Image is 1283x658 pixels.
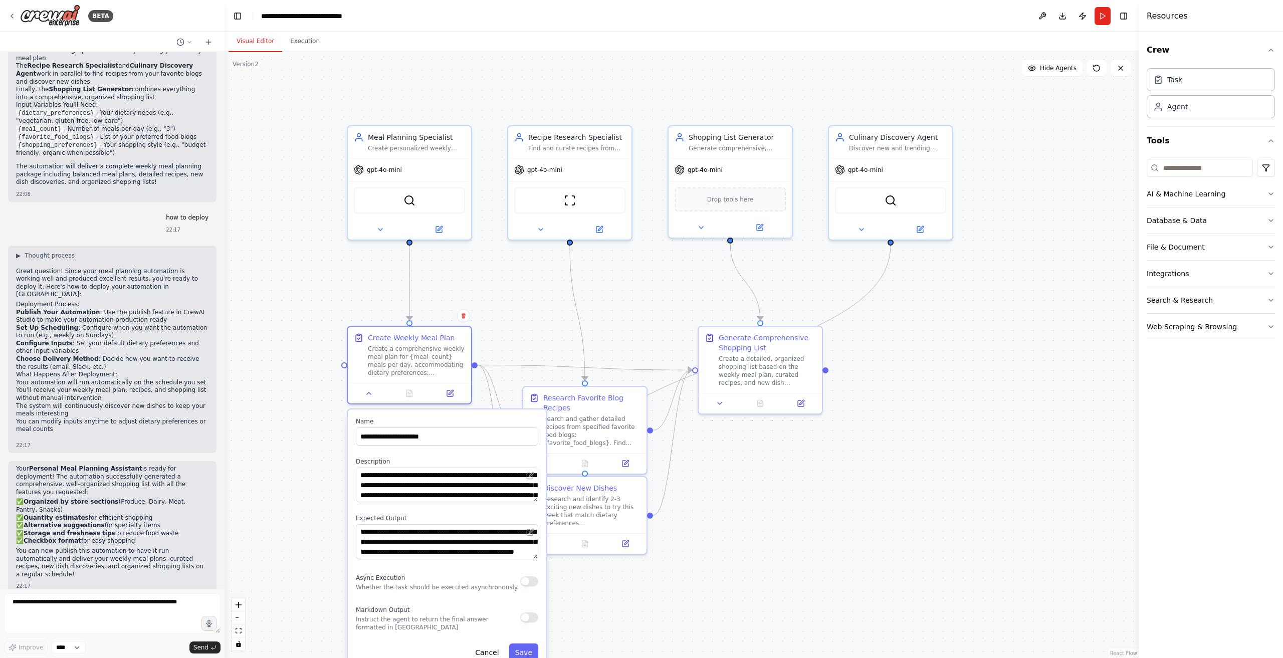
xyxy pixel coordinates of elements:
[564,458,606,470] button: No output available
[49,86,131,93] strong: Shopping List Generator
[356,514,538,522] label: Expected Output
[16,442,208,449] div: 22:17
[16,163,208,186] p: The automation will deliver a complete weekly meal planning package including balanced meal plans...
[16,141,99,150] code: {shopping_preferences}
[565,245,590,380] g: Edge from bb626a3e-2099-410f-af49-dc724ebec2dc to 394d0fce-449e-4b3c-aca2-944d2cd26451
[543,393,640,413] div: Research Favorite Blog Recipes
[719,333,816,353] div: Generate Comprehensive Shopping List
[19,643,43,651] span: Improve
[16,133,208,141] li: - List of your preferred food blogs
[368,333,455,343] div: Create Weekly Meal Plan
[347,326,472,404] div: Create Weekly Meal PlanCreate a comprehensive weekly meal plan for {meal_count} meals per day, ac...
[16,324,78,331] strong: Set Up Scheduling
[404,245,414,320] g: Edge from 0f971254-763a-42e3-8520-b9e15e84479f to da12bd4d-cf17-4115-ace9-2dc5f51799bd
[4,641,48,654] button: Improve
[200,36,217,48] button: Start a new chat
[1147,189,1225,199] div: AI & Machine Learning
[16,340,208,355] li: : Set your default dietary preferences and other input variables
[24,522,105,529] strong: Alternative suggestions
[16,86,208,101] li: Finally, the combines everything into a comprehensive, organized shopping list
[193,643,208,651] span: Send
[564,194,576,206] img: ScrapeWebsiteTool
[88,10,113,22] div: BETA
[16,386,208,402] li: You'll receive your weekly meal plan, recipes, and shopping list without manual intervention
[543,495,640,527] div: Research and identify 2-3 exciting new dishes to try this week that match dietary preferences {di...
[848,166,883,174] span: gpt-4o-mini
[524,526,536,538] button: Open in editor
[166,226,208,234] div: 22:17
[347,125,472,241] div: Meal Planning SpecialistCreate personalized weekly meal plans based on dietary preferences {dieta...
[367,166,402,174] span: gpt-4o-mini
[172,36,196,48] button: Switch to previous chat
[16,109,208,125] li: - Your dietary needs (e.g., "vegetarian, gluten-free, low-carb")
[524,470,536,482] button: Open in editor
[653,365,692,435] g: Edge from 394d0fce-449e-4b3c-aca2-944d2cd26451 to 3e91a633-7338-41b2-9c9a-c8b6a3c443df
[527,166,562,174] span: gpt-4o-mini
[892,224,948,236] button: Open in side panel
[1167,102,1188,112] div: Agent
[1147,269,1189,279] div: Integrations
[543,483,617,493] div: Discover New Dishes
[261,11,372,21] nav: breadcrumb
[16,125,208,133] li: - Number of meals per day (e.g., "3")
[688,166,723,174] span: gpt-4o-mini
[849,132,946,142] div: Culinary Discovery Agent
[16,47,208,62] li: The starts by creating your weekly meal plan
[571,224,627,236] button: Open in side panel
[16,252,21,260] span: ▶
[1147,207,1275,234] button: Database & Data
[24,514,89,521] strong: Quantity estimates
[16,340,73,347] strong: Configure Inputs
[368,132,465,142] div: Meal Planning Specialist
[528,144,625,152] div: Find and curate recipes from favorite food blogs {favorite_food_blogs} and discover new dishes th...
[16,355,99,362] strong: Choose Delivery Method
[783,397,818,409] button: Open in side panel
[689,144,786,152] div: Generate comprehensive, organized shopping lists based on weekly meal plans, optimizing for {shop...
[25,252,75,260] span: Thought process
[1147,261,1275,287] button: Integrations
[1147,322,1237,332] div: Web Scraping & Browsing
[232,624,245,637] button: fit view
[16,252,75,260] button: ▶Thought process
[24,537,81,544] strong: Checkbox format
[1110,650,1137,656] a: React Flow attribution
[282,31,328,52] button: Execution
[653,365,692,520] g: Edge from 59ff9899-4d40-4c5c-82fd-a7d3100b1dd0 to 3e91a633-7338-41b2-9c9a-c8b6a3c443df
[356,458,538,466] label: Description
[16,402,208,418] li: The system will continuously discover new dishes to keep your meals interesting
[1147,215,1207,226] div: Database & Data
[1147,36,1275,64] button: Crew
[388,387,431,399] button: No output available
[16,465,208,496] p: Your is ready for deployment! The automation successfully generated a comprehensive, well-organiz...
[668,125,793,239] div: Shopping List GeneratorGenerate comprehensive, organized shopping lists based on weekly meal plan...
[27,62,118,69] strong: Recipe Research Specialist
[16,355,208,371] li: : Decide how you want to receive the results (email, Slack, etc.)
[368,144,465,152] div: Create personalized weekly meal plans based on dietary preferences {dietary_preferences}, conside...
[1147,181,1275,207] button: AI & Machine Learning
[564,538,606,550] button: No output available
[356,574,405,581] span: Async Execution
[522,386,648,475] div: Research Favorite Blog RecipesSearch and gather detailed recipes from specified favorite food blo...
[828,125,953,241] div: Culinary Discovery AgentDiscover new and trending dishes that align with dietary preferences {die...
[707,194,754,204] span: Drop tools here
[16,109,96,118] code: {dietary_preferences}
[580,245,896,471] g: Edge from e55b3012-487b-4926-b357-ae36ed0b883f to 59ff9899-4d40-4c5c-82fd-a7d3100b1dd0
[725,243,765,320] g: Edge from 8bdb37e3-d036-45d6-83ca-e483509bd7ef to 3e91a633-7338-41b2-9c9a-c8b6a3c443df
[1147,64,1275,126] div: Crew
[689,132,786,142] div: Shopping List Generator
[16,125,63,134] code: {meal_count}
[232,637,245,650] button: toggle interactivity
[478,360,517,435] g: Edge from da12bd4d-cf17-4115-ace9-2dc5f51799bd to 394d0fce-449e-4b3c-aca2-944d2cd26451
[232,611,245,624] button: zoom out
[543,415,640,447] div: Search and gather detailed recipes from specified favorite food blogs: {favorite_food_blogs}. Fin...
[24,530,115,537] strong: Storage and freshness tips
[1147,242,1205,252] div: File & Document
[1147,295,1213,305] div: Search & Research
[232,598,245,650] div: React Flow controls
[731,222,788,234] button: Open in side panel
[719,355,816,387] div: Create a detailed, organized shopping list based on the weekly meal plan, curated recipes, and ne...
[478,360,692,375] g: Edge from da12bd4d-cf17-4115-ace9-2dc5f51799bd to 3e91a633-7338-41b2-9c9a-c8b6a3c443df
[16,268,208,299] p: Great question! Since your meal planning automation is working well and produced excellent result...
[16,101,208,109] h2: Input Variables You'll Need:
[1147,10,1188,22] h4: Resources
